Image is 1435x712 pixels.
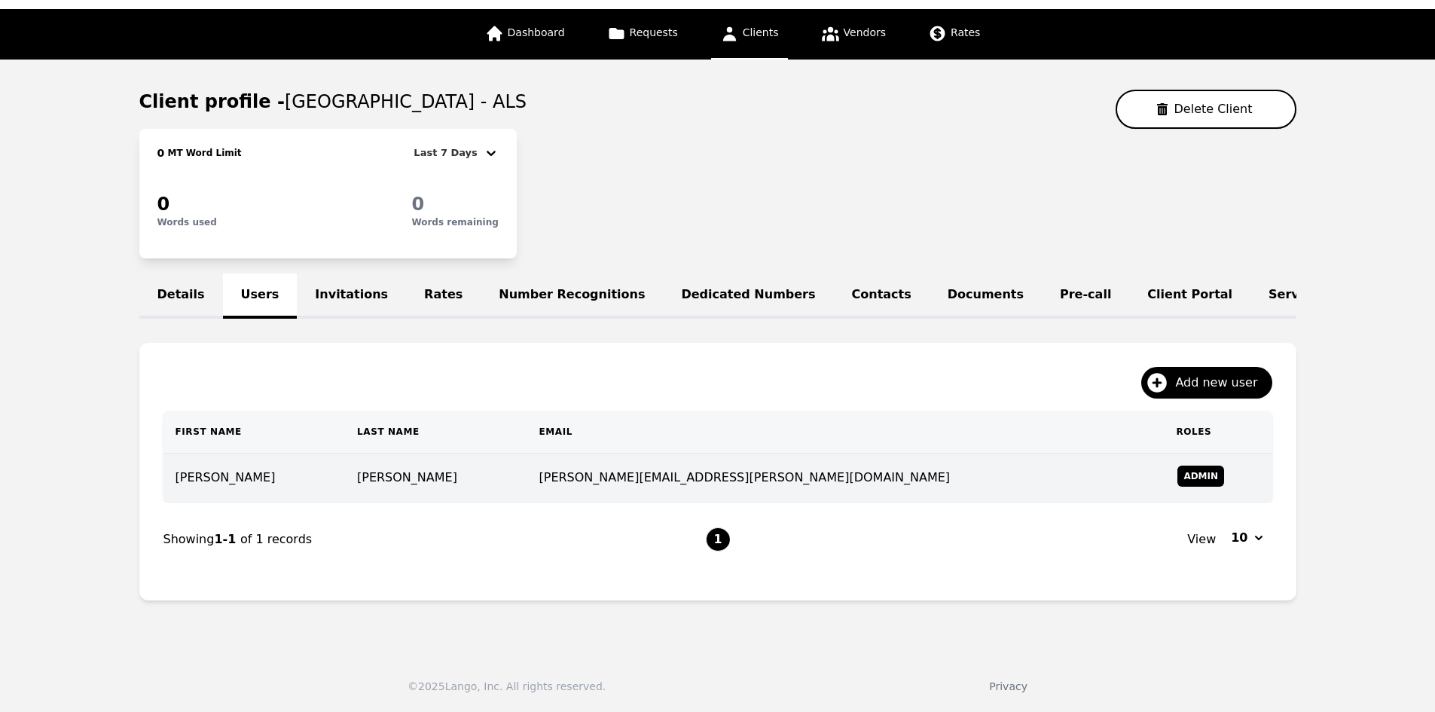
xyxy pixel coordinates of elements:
th: Email [527,411,1165,454]
span: 1-1 [214,532,240,546]
h2: MT Word Limit [164,147,241,159]
a: Clients [711,9,788,60]
a: Requests [598,9,687,60]
a: Dashboard [476,9,574,60]
span: View [1187,530,1216,549]
a: Privacy [989,680,1027,692]
span: [GEOGRAPHIC_DATA] - ALS [285,91,527,112]
span: 0 [157,147,165,159]
p: Words remaining [411,216,498,228]
th: Last Name [345,411,527,454]
a: Number Recognitions [481,273,663,319]
a: Contacts [834,273,930,319]
td: [PERSON_NAME][EMAIL_ADDRESS][PERSON_NAME][DOMAIN_NAME] [527,454,1165,503]
h1: Client profile - [139,90,527,114]
span: 0 [157,194,170,215]
a: Dedicated Numbers [663,273,833,319]
span: Clients [743,26,779,38]
span: Add new user [1175,374,1268,392]
div: Showing of 1 records [163,530,706,549]
span: Rates [951,26,980,38]
span: Dashboard [508,26,565,38]
span: 10 [1231,529,1247,547]
a: Pre-call [1042,273,1129,319]
span: Requests [630,26,678,38]
th: First Name [163,411,346,454]
a: Rates [406,273,481,319]
a: Details [139,273,223,319]
a: Vendors [812,9,895,60]
button: 10 [1222,526,1272,550]
a: Rates [919,9,989,60]
a: Service Lines [1250,273,1377,319]
span: Admin [1177,466,1224,487]
div: © 2025 Lango, Inc. All rights reserved. [408,679,606,694]
a: Invitations [297,273,406,319]
p: Words used [157,216,217,228]
a: Client Portal [1129,273,1250,319]
a: Documents [930,273,1042,319]
span: 0 [411,194,424,215]
th: Roles [1164,411,1272,454]
nav: Page navigation [163,503,1272,576]
button: Add new user [1141,367,1272,399]
td: [PERSON_NAME] [345,454,527,503]
div: Last 7 Days [414,144,483,162]
span: Vendors [844,26,886,38]
button: Delete Client [1116,90,1296,129]
td: [PERSON_NAME] [163,454,346,503]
